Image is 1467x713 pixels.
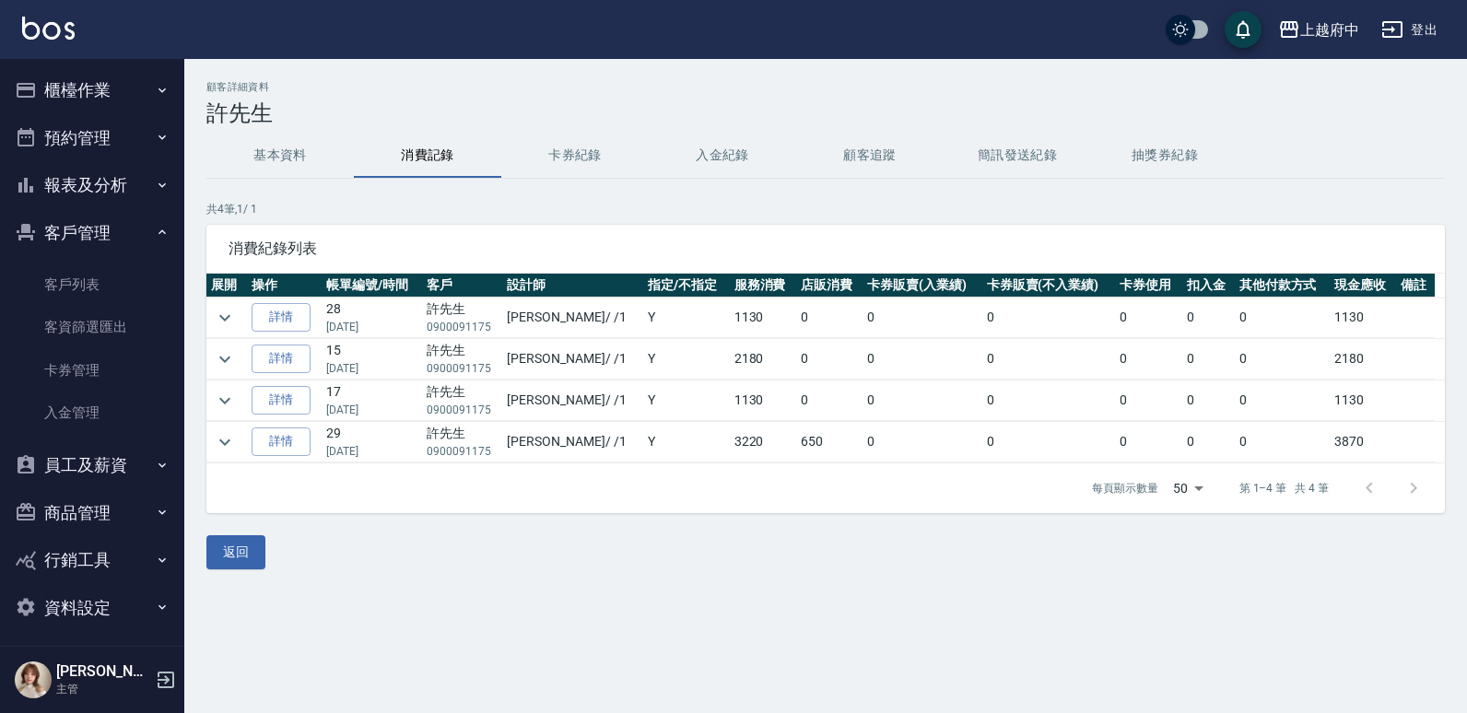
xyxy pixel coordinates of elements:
p: 共 4 筆, 1 / 1 [206,201,1445,217]
td: 0 [1115,422,1181,462]
button: 消費記錄 [354,134,501,178]
td: 0 [1235,380,1330,421]
td: Y [643,422,729,462]
td: 0 [982,339,1116,380]
td: [PERSON_NAME] / /1 [502,380,643,421]
button: 客戶管理 [7,209,177,257]
button: expand row [211,387,239,415]
td: 15 [322,339,422,380]
td: 1130 [730,298,796,338]
td: 0 [1235,298,1330,338]
th: 操作 [247,274,322,298]
th: 扣入金 [1182,274,1235,298]
p: [DATE] [326,402,417,418]
button: 抽獎券紀錄 [1091,134,1238,178]
td: 0 [982,380,1116,421]
a: 詳情 [252,386,311,415]
td: 許先生 [422,298,503,338]
td: 0 [863,422,981,462]
img: Logo [22,17,75,40]
th: 卡券使用 [1115,274,1181,298]
button: expand row [211,428,239,456]
td: 許先生 [422,380,503,421]
td: 0 [1115,380,1181,421]
td: 0 [1235,339,1330,380]
a: 詳情 [252,303,311,332]
div: 50 [1166,463,1210,513]
th: 店販消費 [796,274,863,298]
td: 0 [1235,422,1330,462]
a: 入金管理 [7,392,177,434]
button: 資料設定 [7,584,177,632]
img: Person [15,661,52,698]
td: [PERSON_NAME] / /1 [502,298,643,338]
a: 客資篩選匯出 [7,306,177,348]
td: 0 [863,380,981,421]
div: 上越府中 [1300,18,1359,41]
button: 櫃檯作業 [7,66,177,114]
td: 650 [796,422,863,462]
th: 指定/不指定 [643,274,729,298]
button: save [1225,11,1262,48]
p: 第 1–4 筆 共 4 筆 [1239,480,1329,497]
p: [DATE] [326,319,417,335]
td: 0 [1182,339,1235,380]
button: 行銷工具 [7,536,177,584]
p: 每頁顯示數量 [1092,480,1158,497]
button: expand row [211,345,239,373]
td: 許先生 [422,422,503,462]
th: 設計師 [502,274,643,298]
td: 0 [1182,380,1235,421]
td: 0 [1115,298,1181,338]
td: 0 [863,298,981,338]
td: Y [643,339,729,380]
button: 返回 [206,535,265,569]
td: 0 [982,422,1116,462]
th: 卡券販賣(不入業績) [982,274,1116,298]
button: 登出 [1374,13,1445,47]
button: expand row [211,304,239,332]
a: 詳情 [252,345,311,373]
td: 0 [796,380,863,421]
th: 展開 [206,274,247,298]
td: [PERSON_NAME] / /1 [502,422,643,462]
p: 0900091175 [427,443,499,460]
button: 入金紀錄 [649,134,796,178]
td: 0 [1182,298,1235,338]
td: Y [643,380,729,421]
a: 卡券管理 [7,349,177,392]
th: 帳單編號/時間 [322,274,422,298]
td: 0 [982,298,1116,338]
button: 報表及分析 [7,161,177,209]
p: 主管 [56,681,150,697]
td: 0 [863,339,981,380]
td: 0 [796,339,863,380]
td: 1130 [730,380,796,421]
td: 0 [1115,339,1181,380]
button: 商品管理 [7,489,177,537]
th: 現金應收 [1330,274,1396,298]
button: 基本資料 [206,134,354,178]
p: [DATE] [326,443,417,460]
th: 客戶 [422,274,503,298]
td: 許先生 [422,339,503,380]
td: 2180 [730,339,796,380]
td: 1130 [1330,380,1396,421]
p: 0900091175 [427,319,499,335]
a: 客戶列表 [7,263,177,306]
td: 3220 [730,422,796,462]
p: [DATE] [326,360,417,377]
td: 0 [796,298,863,338]
td: 28 [322,298,422,338]
a: 詳情 [252,427,311,456]
button: 簡訊發送紀錄 [944,134,1091,178]
button: 預約管理 [7,114,177,162]
th: 卡券販賣(入業績) [863,274,981,298]
span: 消費紀錄列表 [229,240,1423,258]
td: 17 [322,380,422,421]
button: 顧客追蹤 [796,134,944,178]
td: 1130 [1330,298,1396,338]
td: 29 [322,422,422,462]
button: 員工及薪資 [7,441,177,489]
th: 服務消費 [730,274,796,298]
